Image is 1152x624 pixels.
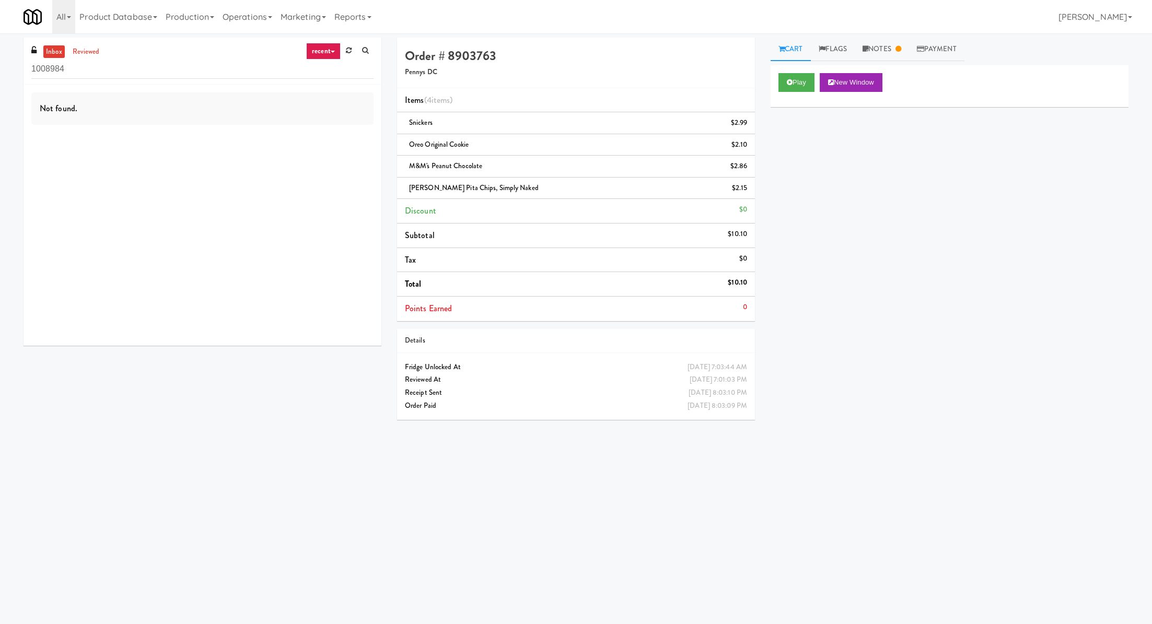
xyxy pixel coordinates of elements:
[820,73,882,92] button: New Window
[405,361,747,374] div: Fridge Unlocked At
[306,43,341,60] a: recent
[409,161,482,171] span: M&M's Peanut Chocolate
[409,117,433,127] span: Snickers
[405,254,416,266] span: Tax
[405,205,436,217] span: Discount
[405,68,747,76] h5: Pennys DC
[689,386,747,399] div: [DATE] 8:03:10 PM
[405,373,747,386] div: Reviewed At
[405,278,422,290] span: Total
[732,182,748,195] div: $2.15
[405,386,747,399] div: Receipt Sent
[739,203,747,216] div: $0
[405,229,435,241] span: Subtotal
[728,276,747,289] div: $10.10
[811,38,855,61] a: Flags
[405,334,747,347] div: Details
[405,94,452,106] span: Items
[855,38,909,61] a: Notes
[728,228,747,241] div: $10.10
[405,49,747,63] h4: Order # 8903763
[771,38,811,61] a: Cart
[739,252,747,265] div: $0
[731,116,748,129] div: $2.99
[778,73,814,92] button: Play
[409,139,469,149] span: Oreo Original Cookie
[409,183,539,193] span: [PERSON_NAME] Pita Chips, Simply Naked
[688,361,747,374] div: [DATE] 7:03:44 AM
[424,94,453,106] span: (4 )
[730,160,748,173] div: $2.86
[70,45,102,58] a: reviewed
[24,8,42,26] img: Micromart
[690,373,747,386] div: [DATE] 7:01:03 PM
[43,45,65,58] a: inbox
[40,102,77,114] span: Not found.
[432,94,450,106] ng-pluralize: items
[731,138,748,151] div: $2.10
[31,60,374,79] input: Search vision orders
[405,399,747,413] div: Order Paid
[688,399,747,413] div: [DATE] 8:03:09 PM
[743,301,747,314] div: 0
[405,302,452,314] span: Points Earned
[909,38,964,61] a: Payment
